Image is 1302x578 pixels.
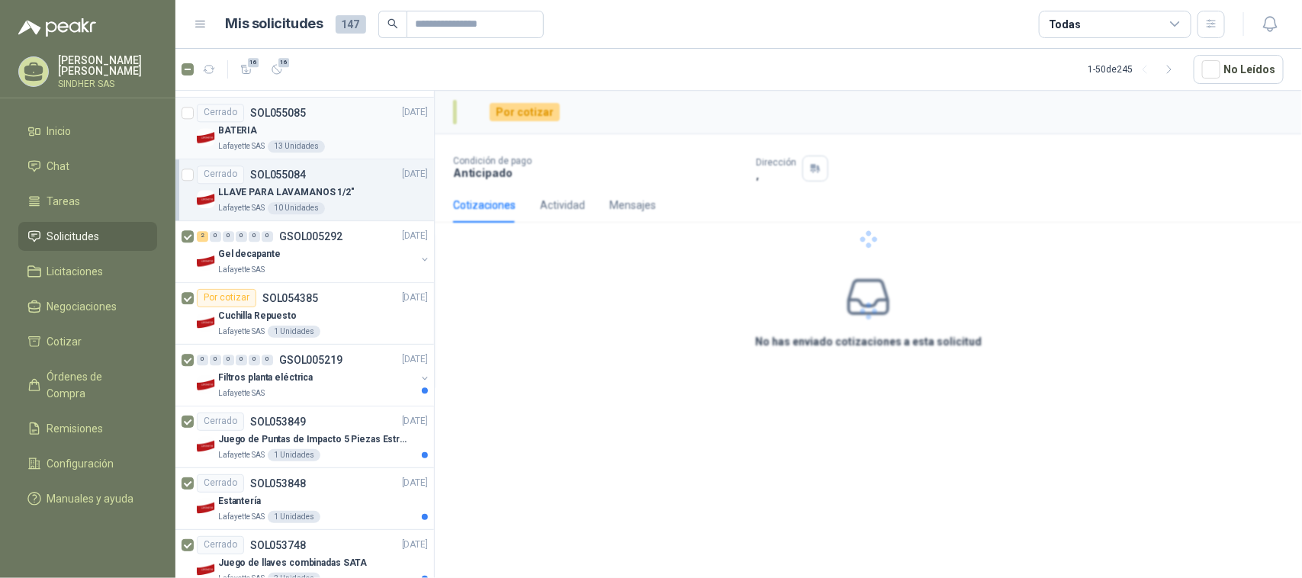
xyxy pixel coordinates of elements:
[218,247,280,262] p: Gel decapante
[1088,57,1181,82] div: 1 - 50 de 245
[246,56,261,69] span: 16
[47,158,70,175] span: Chat
[47,490,134,507] span: Manuales y ayuda
[47,455,114,472] span: Configuración
[47,123,72,140] span: Inicio
[175,468,434,530] a: CerradoSOL053848[DATE] Company LogoEstanteríaLafayette SAS1 Unidades
[18,257,157,286] a: Licitaciones
[47,228,100,245] span: Solicitudes
[58,55,157,76] p: [PERSON_NAME] [PERSON_NAME]
[218,449,265,461] p: Lafayette SAS
[58,79,157,88] p: SINDHER SAS
[249,355,260,365] div: 0
[218,432,408,447] p: Juego de Puntas de Impacto 5 Piezas Estrella PH2 de 2'' Zanco 1/4'' Truper
[47,263,104,280] span: Licitaciones
[47,298,117,315] span: Negociaciones
[279,355,342,365] p: GSOL005219
[402,229,428,243] p: [DATE]
[197,355,208,365] div: 0
[236,231,247,242] div: 0
[18,362,157,408] a: Órdenes de Compra
[197,190,215,208] img: Company Logo
[18,222,157,251] a: Solicitudes
[197,351,431,400] a: 0 0 0 0 0 0 GSOL005219[DATE] Company LogoFiltros planta eléctricaLafayette SAS
[18,187,157,216] a: Tareas
[250,416,306,427] p: SOL053849
[234,57,259,82] button: 16
[226,13,323,35] h1: Mis solicitudes
[18,117,157,146] a: Inicio
[47,333,82,350] span: Cotizar
[265,57,289,82] button: 16
[277,56,291,69] span: 16
[47,193,81,210] span: Tareas
[175,406,434,468] a: CerradoSOL053849[DATE] Company LogoJuego de Puntas de Impacto 5 Piezas Estrella PH2 de 2'' Zanco ...
[250,169,306,180] p: SOL055084
[218,326,265,338] p: Lafayette SAS
[197,128,215,146] img: Company Logo
[262,355,273,365] div: 0
[402,291,428,305] p: [DATE]
[18,484,157,513] a: Manuales y ayuda
[18,449,157,478] a: Configuración
[175,283,434,345] a: Por cotizarSOL054385[DATE] Company LogoCuchilla RepuestoLafayette SAS1 Unidades
[268,511,320,523] div: 1 Unidades
[18,152,157,181] a: Chat
[197,474,244,493] div: Cerrado
[223,231,234,242] div: 0
[336,15,366,34] span: 147
[250,540,306,551] p: SOL053748
[268,140,325,153] div: 13 Unidades
[218,387,265,400] p: Lafayette SAS
[250,108,306,118] p: SOL055085
[218,511,265,523] p: Lafayette SAS
[387,18,398,29] span: search
[18,327,157,356] a: Cotizar
[210,231,221,242] div: 0
[218,202,265,214] p: Lafayette SAS
[175,159,434,221] a: CerradoSOL055084[DATE] Company LogoLLAVE PARA LAVAMANOS 1/2"Lafayette SAS10 Unidades
[47,368,143,402] span: Órdenes de Compra
[197,499,215,517] img: Company Logo
[197,536,244,554] div: Cerrado
[223,355,234,365] div: 0
[218,124,257,138] p: BATERIA
[210,355,221,365] div: 0
[197,227,431,276] a: 2 0 0 0 0 0 GSOL005292[DATE] Company LogoGel decapanteLafayette SAS
[268,449,320,461] div: 1 Unidades
[18,414,157,443] a: Remisiones
[268,326,320,338] div: 1 Unidades
[197,375,215,393] img: Company Logo
[402,476,428,490] p: [DATE]
[218,309,297,323] p: Cuchilla Repuesto
[218,371,313,385] p: Filtros planta eléctrica
[402,167,428,181] p: [DATE]
[218,264,265,276] p: Lafayette SAS
[1049,16,1081,33] div: Todas
[218,185,355,200] p: LLAVE PARA LAVAMANOS 1/2"
[279,231,342,242] p: GSOL005292
[262,231,273,242] div: 0
[402,352,428,367] p: [DATE]
[402,105,428,120] p: [DATE]
[47,420,104,437] span: Remisiones
[197,165,244,184] div: Cerrado
[197,413,244,431] div: Cerrado
[250,478,306,489] p: SOL053848
[402,538,428,552] p: [DATE]
[18,292,157,321] a: Negociaciones
[218,140,265,153] p: Lafayette SAS
[18,18,96,37] img: Logo peakr
[197,313,215,332] img: Company Logo
[197,104,244,122] div: Cerrado
[268,202,325,214] div: 10 Unidades
[1194,55,1284,84] button: No Leídos
[197,231,208,242] div: 2
[236,355,247,365] div: 0
[249,231,260,242] div: 0
[262,293,318,303] p: SOL054385
[218,494,261,509] p: Estantería
[197,437,215,455] img: Company Logo
[197,289,256,307] div: Por cotizar
[218,556,367,570] p: Juego de llaves combinadas SATA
